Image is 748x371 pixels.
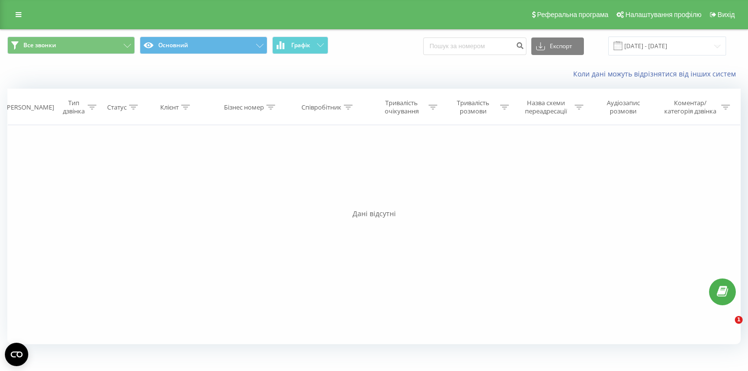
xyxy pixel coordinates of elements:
[23,41,56,49] span: Все звонки
[537,11,609,19] span: Реферальна програма
[62,99,85,115] div: Тип дзвінка
[224,103,264,111] div: Бізнес номер
[5,343,28,366] button: Open CMP widget
[595,99,652,115] div: Аудіозапис розмови
[377,99,426,115] div: Тривалість очікування
[573,69,741,78] a: Коли дані можуть відрізнятися вiд інших систем
[160,103,179,111] div: Клієнт
[520,99,572,115] div: Назва схеми переадресації
[7,209,741,219] div: Дані відсутні
[291,42,310,49] span: Графік
[735,316,743,324] span: 1
[5,103,54,111] div: [PERSON_NAME]
[301,103,341,111] div: Співробітник
[107,103,127,111] div: Статус
[449,99,498,115] div: Тривалість розмови
[718,11,735,19] span: Вихід
[625,11,701,19] span: Налаштування профілю
[423,37,526,55] input: Пошук за номером
[7,37,135,54] button: Все звонки
[531,37,584,55] button: Експорт
[662,99,719,115] div: Коментар/категорія дзвінка
[272,37,328,54] button: Графік
[715,316,738,339] iframe: Intercom live chat
[140,37,267,54] button: Основний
